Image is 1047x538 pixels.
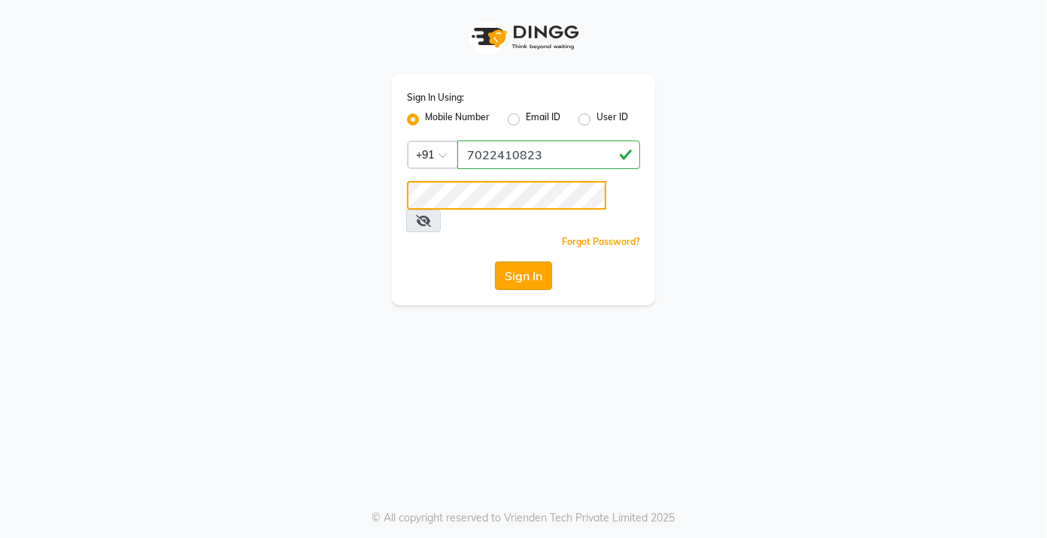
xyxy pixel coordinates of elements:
[425,110,490,128] label: Mobile Number
[526,110,560,128] label: Email ID
[495,261,552,290] button: Sign In
[596,110,628,128] label: User ID
[407,181,606,210] input: Username
[407,91,464,104] label: Sign In Using:
[463,15,584,59] img: logo1.svg
[562,236,640,247] a: Forgot Password?
[457,141,640,169] input: Username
